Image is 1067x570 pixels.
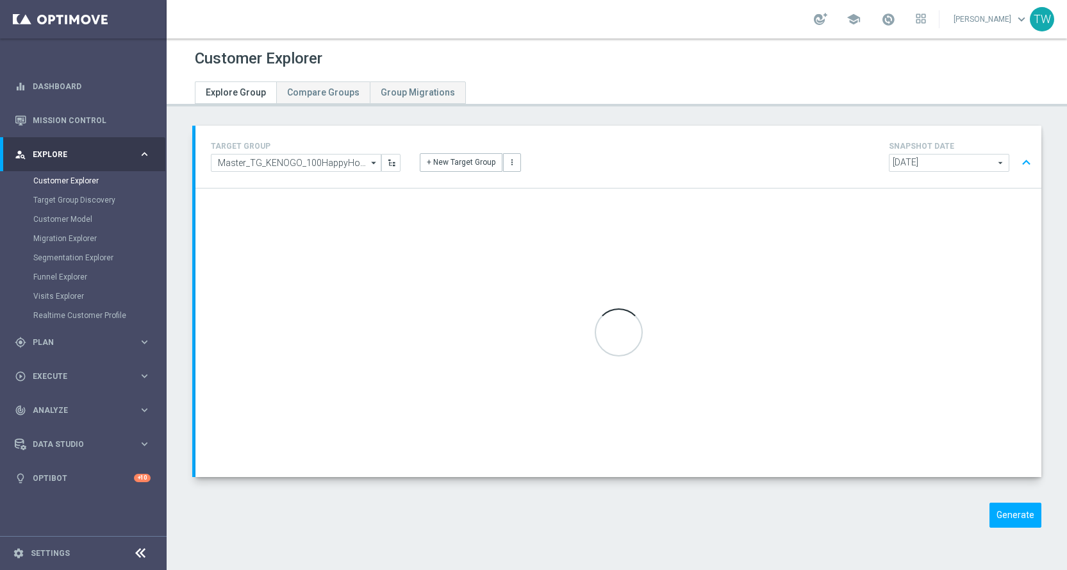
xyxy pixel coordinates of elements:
[211,138,1026,175] div: TARGET GROUP arrow_drop_down + New Target Group more_vert SNAPSHOT DATE arrow_drop_down expand_less
[14,371,151,381] button: play_circle_outline Execute keyboard_arrow_right
[15,337,138,348] div: Plan
[33,69,151,103] a: Dashboard
[33,171,165,190] div: Customer Explorer
[195,81,466,104] ul: Tabs
[33,176,133,186] a: Customer Explorer
[134,474,151,482] div: +10
[33,195,133,205] a: Target Group Discovery
[1017,151,1036,175] button: expand_less
[15,371,138,382] div: Execute
[508,158,517,167] i: more_vert
[33,267,165,287] div: Funnel Explorer
[13,548,24,559] i: settings
[138,438,151,450] i: keyboard_arrow_right
[14,405,151,415] button: track_changes Analyze keyboard_arrow_right
[14,337,151,348] button: gps_fixed Plan keyboard_arrow_right
[15,405,26,416] i: track_changes
[381,87,455,97] span: Group Migrations
[952,10,1030,29] a: [PERSON_NAME]keyboard_arrow_down
[15,81,26,92] i: equalizer
[889,142,1036,151] h4: SNAPSHOT DATE
[33,306,165,325] div: Realtime Customer Profile
[287,87,360,97] span: Compare Groups
[33,233,133,244] a: Migration Explorer
[33,287,165,306] div: Visits Explorer
[33,310,133,321] a: Realtime Customer Profile
[14,115,151,126] button: Mission Control
[211,142,401,151] h4: TARGET GROUP
[33,339,138,346] span: Plan
[33,407,138,414] span: Analyze
[138,148,151,160] i: keyboard_arrow_right
[31,549,70,557] a: Settings
[33,103,151,137] a: Mission Control
[206,87,266,97] span: Explore Group
[15,439,138,450] div: Data Studio
[368,155,381,171] i: arrow_drop_down
[211,154,381,172] input: Master_TG_KENOGO_100HappyHour_250916
[33,373,138,380] span: Execute
[33,229,165,248] div: Migration Explorer
[33,190,165,210] div: Target Group Discovery
[33,291,133,301] a: Visits Explorer
[195,49,322,68] h1: Customer Explorer
[15,69,151,103] div: Dashboard
[14,149,151,160] button: person_search Explore keyboard_arrow_right
[33,210,165,229] div: Customer Model
[14,439,151,449] button: Data Studio keyboard_arrow_right
[15,473,26,484] i: lightbulb
[33,248,165,267] div: Segmentation Explorer
[138,404,151,416] i: keyboard_arrow_right
[138,370,151,382] i: keyboard_arrow_right
[138,336,151,348] i: keyboard_arrow_right
[15,149,138,160] div: Explore
[33,440,138,448] span: Data Studio
[847,12,861,26] span: school
[15,461,151,495] div: Optibot
[1030,7,1054,31] div: TW
[15,149,26,160] i: person_search
[15,337,26,348] i: gps_fixed
[503,153,521,171] button: more_vert
[15,103,151,137] div: Mission Control
[33,214,133,224] a: Customer Model
[420,153,502,171] button: + New Target Group
[14,81,151,92] button: equalizer Dashboard
[33,151,138,158] span: Explore
[33,461,134,495] a: Optibot
[15,405,138,416] div: Analyze
[15,371,26,382] i: play_circle_outline
[33,272,133,282] a: Funnel Explorer
[1014,12,1029,26] span: keyboard_arrow_down
[33,253,133,263] a: Segmentation Explorer
[989,503,1041,528] button: Generate
[14,473,151,483] button: lightbulb Optibot +10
